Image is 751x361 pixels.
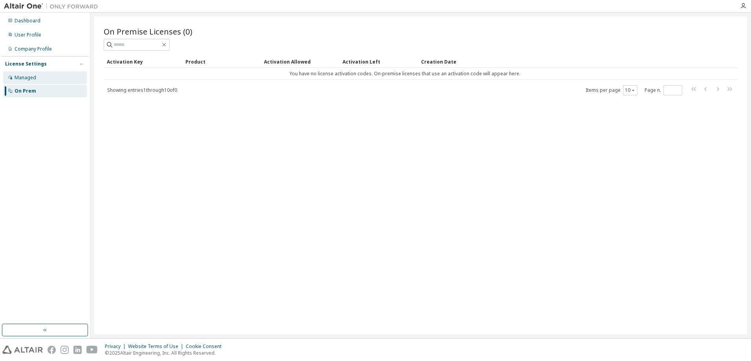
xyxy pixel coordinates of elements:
img: facebook.svg [48,346,56,354]
img: altair_logo.svg [2,346,43,354]
div: Activation Allowed [264,55,336,68]
span: Page n. [645,85,682,95]
div: Privacy [105,343,128,350]
div: Managed [15,75,36,81]
div: Activation Key [107,55,179,68]
div: Company Profile [15,46,52,52]
div: Product [185,55,258,68]
div: Creation Date [421,55,703,68]
span: On Premise Licenses (0) [104,26,192,37]
img: youtube.svg [86,346,98,354]
div: Dashboard [15,18,40,24]
div: User Profile [15,32,41,38]
img: Altair One [4,2,102,10]
span: Items per page [586,85,637,95]
div: On Prem [15,88,36,94]
div: Activation Left [343,55,415,68]
button: 10 [625,87,636,93]
div: License Settings [5,61,47,67]
div: Cookie Consent [186,343,226,350]
div: Website Terms of Use [128,343,186,350]
span: Showing entries 1 through 10 of 0 [107,87,177,93]
td: You have no license activation codes. On-premise licenses that use an activation code will appear... [104,68,706,80]
p: © 2025 Altair Engineering, Inc. All Rights Reserved. [105,350,226,356]
img: instagram.svg [60,346,69,354]
img: linkedin.svg [73,346,82,354]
